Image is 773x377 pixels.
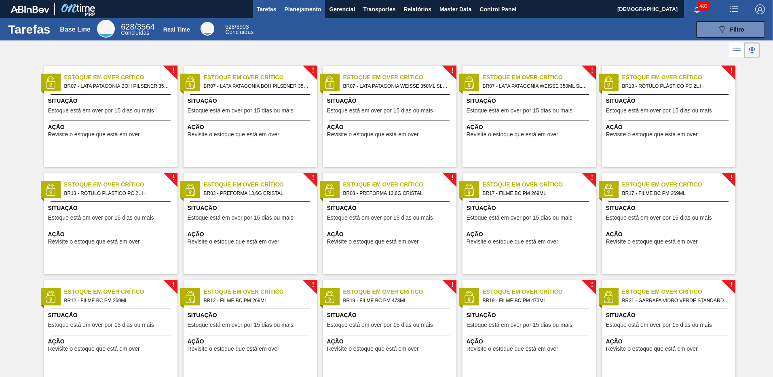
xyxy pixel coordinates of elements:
span: BR07 - LATA PATAGONIA WEISSE 350ML SLEEK [343,82,450,91]
span: Estoque em Over Crítico [204,180,317,189]
div: Base Line [60,26,91,33]
img: status [463,291,475,303]
span: Ação [327,337,454,346]
span: Estoque em Over Crítico [64,73,177,82]
span: ! [730,68,733,74]
div: Real Time [201,22,214,36]
img: status [44,291,57,303]
span: ! [451,68,454,74]
span: Revisite o estoque que está em over [606,131,698,138]
div: Visão em Lista [729,42,744,58]
span: BR03 - PREFORMA 13,6G CRISTAL [343,189,450,198]
div: Base Line [97,20,115,38]
span: Revisite o estoque que está em over [327,239,419,245]
span: Ação [327,230,454,239]
img: status [463,76,475,89]
span: ! [312,282,314,288]
span: 628 [225,23,234,30]
span: Estoque em Over Crítico [622,180,735,189]
span: Situação [606,311,733,320]
span: BR17 - FILME BC PM 269ML [622,189,729,198]
img: status [602,291,615,303]
span: Ação [188,123,315,131]
span: Estoque está em over por 15 dias ou mais [188,215,294,221]
span: Revisite o estoque que está em over [188,239,279,245]
span: Concluídas [121,30,149,36]
img: status [323,76,336,89]
span: BR17 - FILME BC PM 269ML [483,189,589,198]
span: Ação [467,337,594,346]
span: Situação [188,97,315,105]
img: status [44,184,57,196]
span: Estoque está em over por 15 dias ou mais [48,322,154,328]
img: status [323,291,336,303]
span: Estoque está em over por 15 dias ou mais [606,322,712,328]
span: Revisite o estoque que está em over [188,131,279,138]
span: Master Data [439,4,471,14]
span: Estoque em Over Crítico [343,288,456,296]
span: BR21 - GARRAFA VIDRO VERDE STANDARD 600ML [622,296,729,305]
span: Revisite o estoque que está em over [327,131,419,138]
span: Estoque está em over por 15 dias ou mais [467,108,572,114]
span: Situação [606,97,733,105]
span: Estoque em Over Crítico [343,180,456,189]
img: status [463,184,475,196]
span: Situação [188,311,315,320]
span: Estoque em Over Crítico [483,288,596,296]
span: Estoque está em over por 15 dias ou mais [48,108,154,114]
span: Estoque em Over Crítico [483,180,596,189]
div: Real Time [163,26,190,33]
span: Situação [327,204,454,212]
span: Situação [48,204,175,212]
span: Ação [48,230,175,239]
span: Tarefas [257,4,277,14]
span: BR13 - RÓTULO PLÁSTICO PC 2L H [64,189,171,198]
div: Real Time [225,24,253,35]
span: BR07 - LATA PATAGONIA BOH PILSENER 350ML SLEEK [204,82,310,91]
span: BR07 - LATA PATAGONIA WEISSE 350ML SLEEK [483,82,589,91]
img: Logout [755,4,765,14]
span: Situação [467,311,594,320]
span: ! [591,68,593,74]
span: Estoque em Over Crítico [622,288,735,296]
span: BR03 - PREFORMA 13,6G CRISTAL [204,189,310,198]
span: Ação [48,123,175,131]
span: Estoque está em over por 15 dias ou mais [327,322,433,328]
button: Notificações [684,4,710,15]
span: 628 [121,22,134,31]
img: status [184,291,196,303]
span: Estoque em Over Crítico [483,73,596,82]
span: Revisite o estoque que está em over [606,346,698,352]
span: BR19 - FILME BC PM 473ML [483,296,589,305]
button: Filtro [696,21,765,38]
span: Filtro [730,26,744,33]
span: ! [730,282,733,288]
span: Ação [467,123,594,131]
span: Estoque está em over por 15 dias ou mais [606,108,712,114]
img: status [602,76,615,89]
span: ! [451,175,454,181]
span: Estoque em Over Crítico [64,288,177,296]
span: Ação [48,337,175,346]
span: BR13 - RÓTULO PLÁSTICO PC 2L H [622,82,729,91]
span: Situação [188,204,315,212]
span: ! [730,175,733,181]
span: Ação [188,337,315,346]
span: BR12 - FILME BC PM 269ML [204,296,310,305]
span: Situação [327,97,454,105]
span: Estoque está em over por 15 dias ou mais [327,108,433,114]
img: TNhmsLtSVTkK8tSr43FrP2fwEKptu5GPRR3wAAAABJRU5ErkJggg== [11,6,49,13]
span: ! [312,175,314,181]
span: Revisite o estoque que está em over [327,346,419,352]
span: ! [172,175,175,181]
img: userActions [729,4,739,14]
span: ! [591,282,593,288]
img: status [44,76,57,89]
span: Revisite o estoque que está em over [467,239,558,245]
span: BR19 - FILME BC PM 473ML [343,296,450,305]
div: Base Line [121,23,154,36]
span: Ação [606,337,733,346]
span: Transportes [363,4,395,14]
span: BR07 - LATA PATAGONIA BOH PILSENER 350ML SLEEK [64,82,171,91]
span: ! [591,175,593,181]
